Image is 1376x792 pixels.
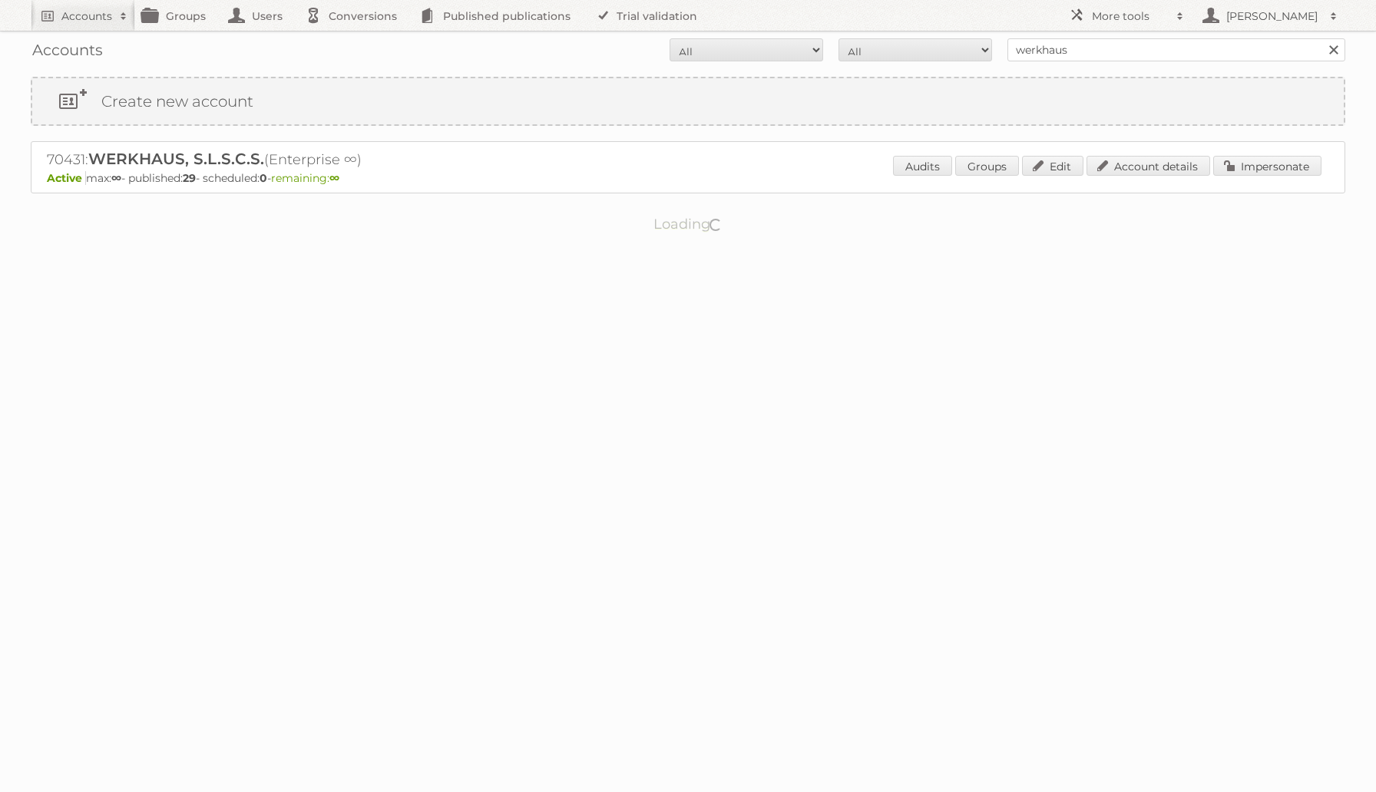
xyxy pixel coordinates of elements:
h2: [PERSON_NAME] [1222,8,1322,24]
a: Impersonate [1213,156,1321,176]
a: Create new account [32,78,1344,124]
h2: 70431: (Enterprise ∞) [47,150,584,170]
strong: ∞ [111,171,121,185]
span: remaining: [271,171,339,185]
span: Active [47,171,86,185]
strong: ∞ [329,171,339,185]
span: WERKHAUS, S.L.S.C.S. [88,150,264,168]
h2: More tools [1092,8,1169,24]
strong: 29 [183,171,196,185]
p: Loading [605,209,772,239]
h2: Accounts [61,8,112,24]
a: Audits [893,156,952,176]
a: Edit [1022,156,1083,176]
a: Account details [1087,156,1210,176]
strong: 0 [260,171,267,185]
a: Groups [955,156,1019,176]
p: max: - published: - scheduled: - [47,171,1329,185]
